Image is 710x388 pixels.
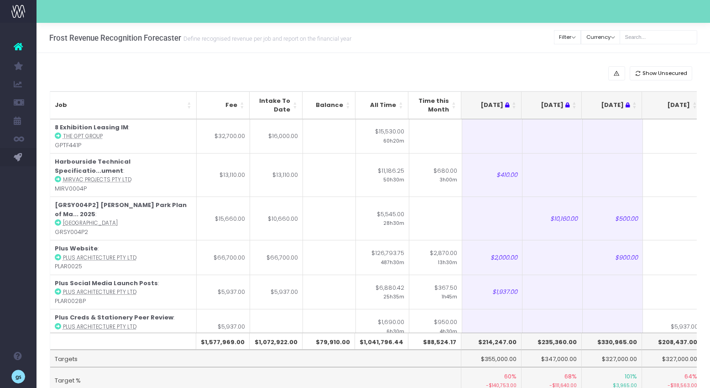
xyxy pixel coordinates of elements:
small: 28h30m [383,218,404,227]
td: $11,186.25 [356,153,409,197]
strong: [GRSY004P2] [PERSON_NAME] Park Plan of Ma... 2025 [55,201,187,218]
td: $5,937.00 [250,275,303,309]
th: $1,577,969.00 [196,333,250,350]
td: $347,000.00 [522,350,582,367]
td: : GPTF441P [50,119,197,154]
td: $5,545.00 [356,197,409,240]
abbr: Plus Architecture Pty Ltd [63,323,136,330]
td: $13,110.00 [250,153,303,197]
th: $235,360.00 [522,333,582,350]
th: $208,437.00 [642,333,702,350]
td: $950.00 [409,309,462,344]
span: 60% [504,372,517,381]
span: 101% [625,372,637,381]
th: Time this Month: activate to sort column ascending [408,91,461,119]
td: $5,937.00 [197,275,250,309]
td: $126,793.75 [356,240,409,275]
th: Aug 25: activate to sort column ascending [642,91,702,119]
strong: Plus Website [55,244,98,253]
td: $66,700.00 [250,240,303,275]
small: 50h30m [383,175,404,183]
td: $16,000.00 [250,119,303,154]
td: : PLAR0029P [50,309,197,344]
th: $214,247.00 [461,333,522,350]
th: Balance: activate to sort column ascending [303,91,355,119]
td: $32,700.00 [197,119,250,154]
td: $15,530.00 [356,119,409,154]
td: $2,870.00 [409,240,462,275]
td: $13,110.00 [197,153,250,197]
th: $88,524.17 [408,333,461,350]
td: : GRSY004P2 [50,197,197,240]
abbr: The GPT Group [63,133,103,140]
strong: Plus Creds & Stationery Peer Review [55,313,173,322]
td: : PLAR0028P [50,275,197,309]
td: $327,000.00 [582,350,642,367]
small: 6h30m [386,327,404,335]
th: Job: activate to sort column ascending [50,91,197,119]
small: 13h30m [438,258,457,266]
abbr: Greater Sydney Parklands [63,219,118,227]
td: $2,000.00 [462,240,522,275]
strong: Plus Social Media Launch Posts [55,279,158,287]
th: $330,965.00 [582,333,642,350]
th: $1,041,796.44 [355,333,408,350]
td: $5,937.00 [197,309,250,344]
img: images/default_profile_image.png [11,370,25,383]
button: Filter [554,30,581,44]
td: $367.50 [409,275,462,309]
td: $327,000.00 [642,350,702,367]
abbr: Plus Architecture Pty Ltd [63,288,136,296]
th: All Time: activate to sort column ascending [355,91,408,119]
td: $410.00 [462,153,522,197]
th: Fee: activate to sort column ascending [197,91,250,119]
button: Show Unsecured [630,66,693,80]
button: Currency [581,30,620,44]
span: 64% [684,372,697,381]
td: : MIRV0004P [50,153,197,197]
input: Search... [620,30,697,44]
small: Define recognised revenue per job and report on the financial year [181,33,351,43]
th: Jul 25 : activate to sort column ascending [582,91,642,119]
span: Show Unsecured [642,69,687,77]
strong: 8 Exhibition Leasing IM [55,123,128,132]
td: $10,160.00 [522,197,583,240]
th: Jun 25 : activate to sort column ascending [522,91,582,119]
td: $5,937.00 [643,309,703,344]
td: $900.00 [583,240,643,275]
span: 68% [564,372,577,381]
td: $1,690.00 [356,309,409,344]
small: 4h30m [440,327,457,335]
h3: Frost Revenue Recognition Forecaster [49,33,351,43]
td: $6,880.42 [356,275,409,309]
abbr: Mirvac Projects Pty Ltd [63,176,131,183]
td: $15,660.00 [197,197,250,240]
small: 487h30m [381,258,404,266]
small: 60h20m [383,136,404,144]
th: $79,910.00 [303,333,355,350]
th: $1,072,922.00 [250,333,303,350]
td: $66,700.00 [197,240,250,275]
th: Intake To Date: activate to sort column ascending [250,91,303,119]
small: 3h00m [439,175,457,183]
td: Targets [50,350,462,367]
th: May 25 : activate to sort column ascending [461,91,522,119]
td: $10,660.00 [250,197,303,240]
td: : PLAR0025 [50,240,197,275]
td: $500.00 [583,197,643,240]
small: 1h45m [442,292,457,300]
small: 25h35m [383,292,404,300]
td: $1,937.00 [462,275,522,309]
strong: Harbourside Technical Specificatio...ument [55,157,131,175]
td: $680.00 [409,153,462,197]
td: $355,000.00 [461,350,522,367]
abbr: Plus Architecture Pty Ltd [63,254,136,261]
